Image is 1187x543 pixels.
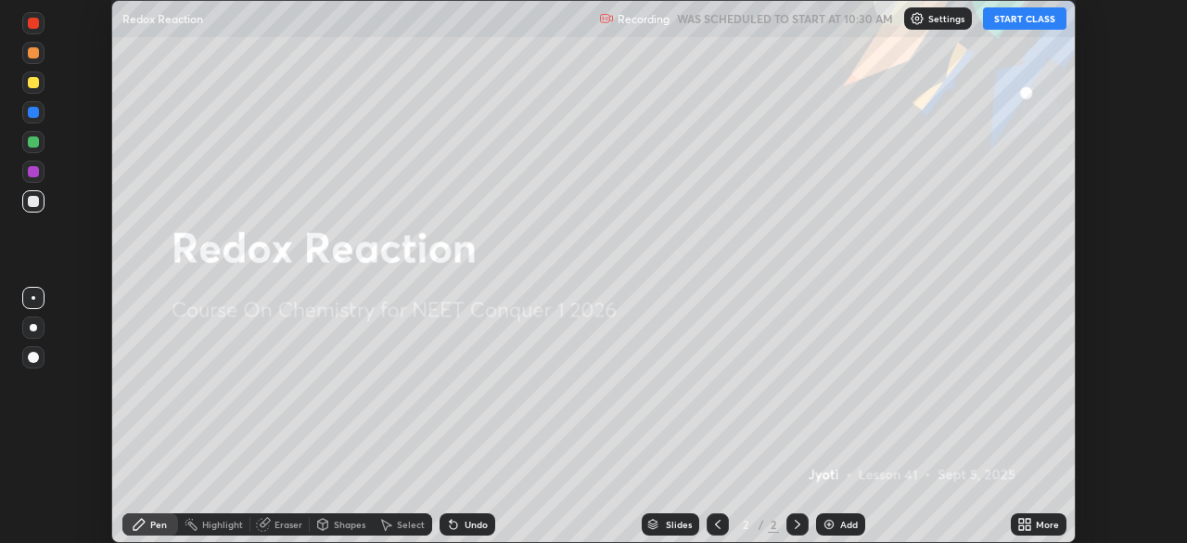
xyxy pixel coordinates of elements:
img: add-slide-button [822,517,836,532]
div: More [1036,520,1059,529]
div: Highlight [202,520,243,529]
button: START CLASS [983,7,1066,30]
div: / [759,519,764,530]
div: 2 [768,516,779,533]
div: Add [840,520,858,529]
div: Undo [465,520,488,529]
p: Redox Reaction [122,11,203,26]
h5: WAS SCHEDULED TO START AT 10:30 AM [677,10,893,27]
div: Slides [666,520,692,529]
img: class-settings-icons [910,11,925,26]
div: Shapes [334,520,365,529]
p: Recording [618,12,670,26]
div: 2 [736,519,755,530]
div: Select [397,520,425,529]
p: Settings [928,14,964,23]
div: Eraser [274,520,302,529]
img: recording.375f2c34.svg [599,11,614,26]
div: Pen [150,520,167,529]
